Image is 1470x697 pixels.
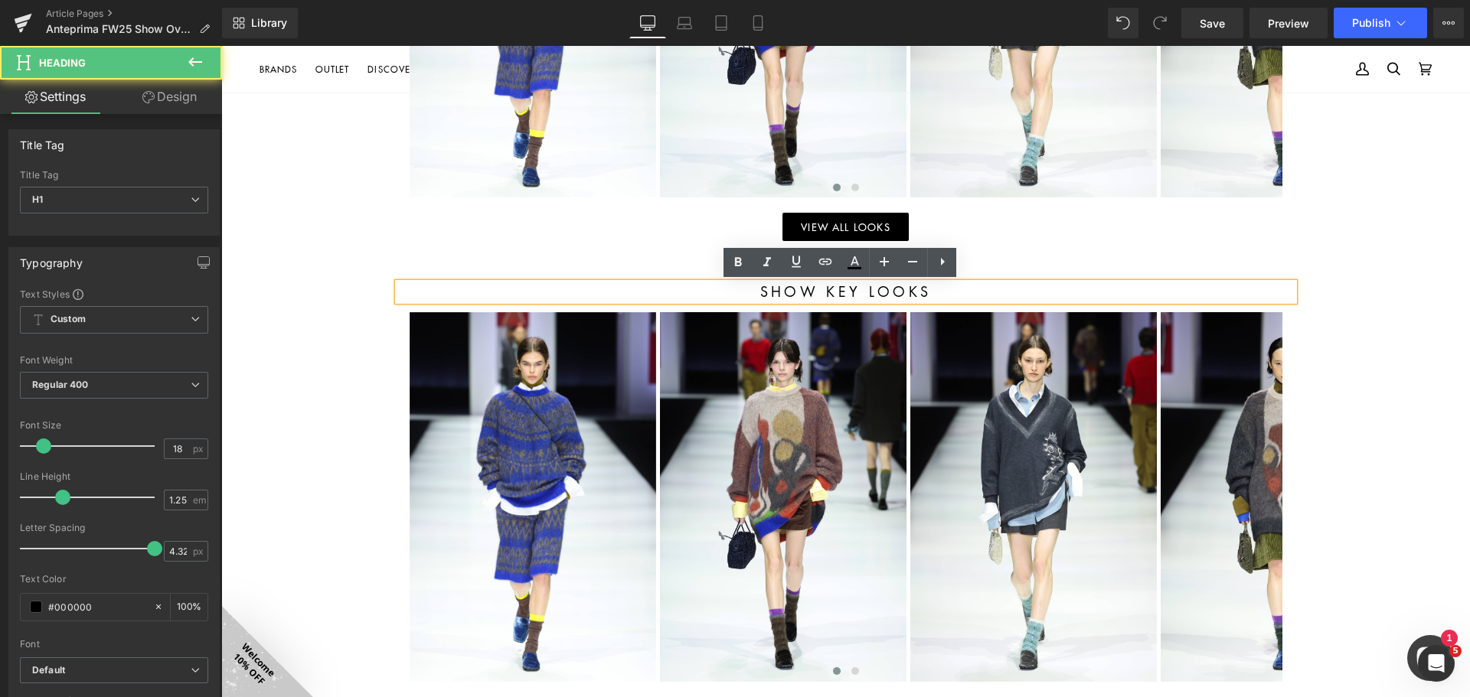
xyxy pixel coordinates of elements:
[580,176,668,186] span: View all looks
[171,594,207,620] div: %
[1249,8,1328,38] a: Preview
[177,237,1073,255] h1: show key looks
[20,248,83,269] div: Typography
[20,170,208,181] div: Title Tag
[1433,8,1464,38] button: More
[20,355,208,366] div: Font Weight
[51,313,86,326] b: Custom
[193,444,206,454] span: px
[20,523,208,533] div: Letter Spacing
[1145,8,1175,38] button: Redo
[1268,15,1309,31] span: Preview
[20,420,208,431] div: Font Size
[740,8,776,38] a: Mobile
[46,23,193,35] span: Anteprima FW25 Show Overview
[32,379,89,390] b: Regular 400
[1200,15,1225,31] span: Save
[20,471,208,482] div: Line Height
[1181,589,1236,639] inbox-online-store-chat: Shopify online store chat
[222,8,298,38] a: New Library
[46,8,222,20] a: Article Pages
[1418,645,1455,682] iframe: Intercom live chat
[32,664,65,677] i: Default
[114,80,225,114] a: Design
[1449,645,1462,657] span: 5
[1108,8,1138,38] button: Undo
[666,8,703,38] a: Laptop
[1334,8,1427,38] button: Publish
[48,598,146,615] input: Color
[703,8,740,38] a: Tablet
[39,57,86,69] span: Heading
[561,167,687,195] a: View all looks
[20,130,65,151] div: Title Tag
[1352,17,1390,29] span: Publish
[193,495,206,505] span: em
[251,16,287,30] span: Library
[629,8,666,38] a: Desktop
[20,288,208,300] div: Text Styles
[20,639,208,650] div: Font
[193,546,206,556] span: px
[20,574,208,585] div: Text Color
[32,194,43,205] b: H1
